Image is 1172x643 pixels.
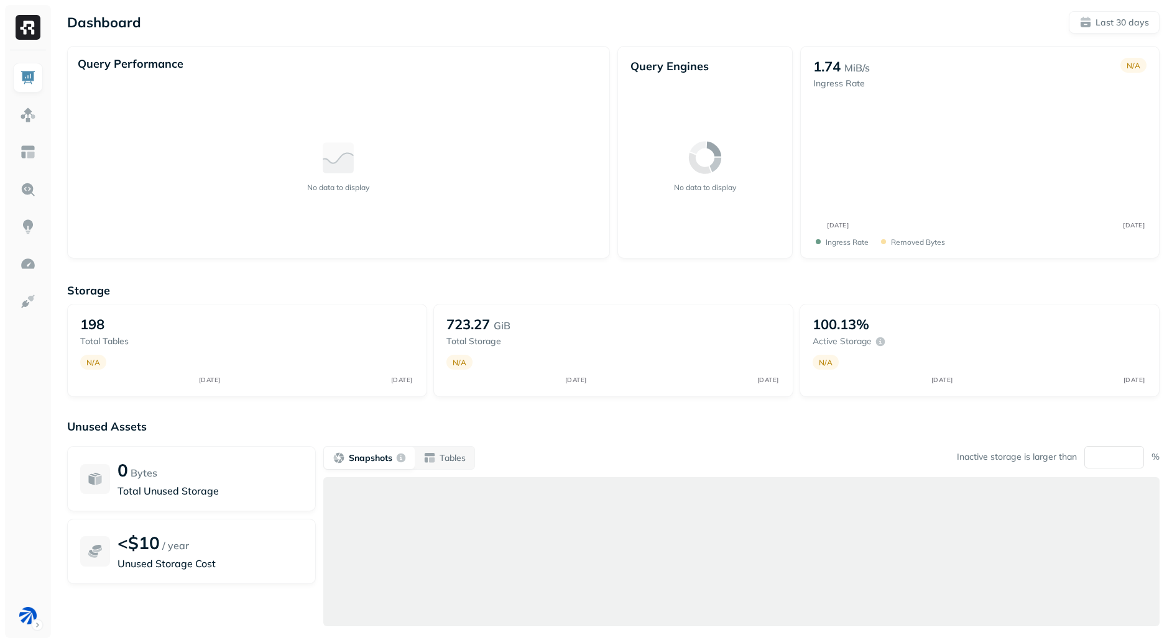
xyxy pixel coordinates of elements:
p: Removed bytes [891,237,945,247]
p: Unused Assets [67,419,1160,434]
img: Optimization [20,256,36,272]
p: <$10 [118,532,160,554]
p: Ingress Rate [826,237,869,247]
p: % [1151,451,1160,463]
p: Tables [440,452,466,464]
tspan: [DATE] [1124,221,1145,229]
tspan: [DATE] [565,376,586,384]
tspan: [DATE] [198,376,220,384]
p: GiB [494,318,510,333]
p: Total storage [446,335,563,347]
p: 0 [118,459,128,481]
p: No data to display [307,183,369,192]
p: Active storage [813,335,872,347]
img: Integrations [20,293,36,309]
img: Ryft [16,15,40,40]
p: No data to display [674,183,736,192]
p: Dashboard [67,14,141,31]
p: MiB/s [844,60,870,75]
tspan: [DATE] [757,376,778,384]
img: Query Explorer [20,181,36,198]
p: 1.74 [813,58,841,75]
p: / year [162,538,189,553]
p: Storage [67,283,1160,298]
p: N/A [86,358,100,367]
p: 198 [80,316,104,333]
tspan: [DATE] [828,221,849,229]
tspan: [DATE] [1123,376,1145,384]
img: Asset Explorer [20,144,36,160]
p: N/A [453,358,466,367]
p: 100.13% [813,316,869,333]
img: Dashboard [20,70,36,86]
p: Bytes [131,465,157,480]
img: Insights [20,219,36,235]
p: N/A [819,358,833,367]
p: Unused Storage Cost [118,556,303,571]
p: Snapshots [349,452,392,464]
p: 723.27 [446,316,490,333]
button: Last 30 days [1069,11,1160,34]
tspan: [DATE] [931,376,953,384]
p: Query Performance [78,57,183,71]
p: Ingress Rate [813,78,870,89]
img: BAM Dev [19,607,37,624]
tspan: [DATE] [390,376,412,384]
img: Assets [20,107,36,123]
p: N/A [1127,61,1140,70]
p: Query Engines [630,59,780,73]
p: Inactive storage is larger than [957,451,1077,463]
p: Last 30 days [1096,17,1149,29]
p: Total Unused Storage [118,483,303,498]
p: Total tables [80,335,197,347]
